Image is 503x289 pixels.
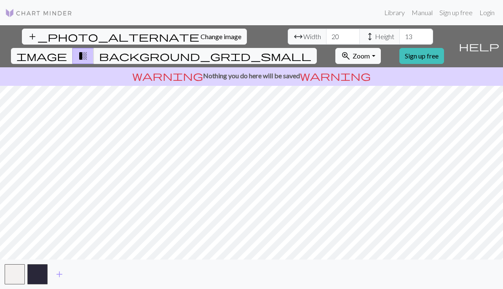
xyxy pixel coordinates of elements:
a: Login [476,4,498,21]
span: add [54,268,64,280]
span: arrow_range [293,31,303,42]
span: zoom_in [341,50,351,62]
img: Logo [5,8,72,18]
a: Library [381,4,408,21]
span: add_photo_alternate [27,31,199,42]
span: Zoom [353,52,370,60]
button: Help [455,25,503,67]
span: help [459,40,499,52]
span: Width [303,32,321,42]
button: Change image [22,29,247,45]
span: background_grid_small [99,50,311,62]
span: Height [375,32,394,42]
button: Add color [49,266,70,282]
span: height [365,31,375,42]
a: Manual [408,4,436,21]
span: image [16,50,67,62]
a: Sign up free [436,4,476,21]
span: Change image [201,32,241,40]
span: transition_fade [78,50,88,62]
span: warning [132,70,203,82]
span: warning [300,70,371,82]
button: Zoom [335,48,380,64]
a: Sign up free [399,48,444,64]
p: Nothing you do here will be saved [3,71,500,81]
